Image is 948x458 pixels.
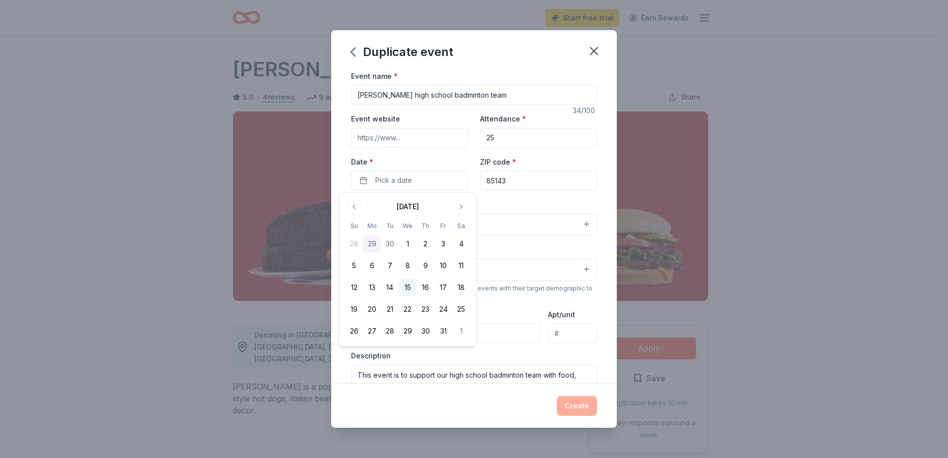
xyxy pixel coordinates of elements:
[434,235,452,253] button: 3
[351,114,400,124] label: Event website
[480,114,526,124] label: Attendance
[434,300,452,318] button: 24
[452,322,470,340] button: 1
[434,257,452,275] button: 10
[399,221,416,231] th: Wednesday
[416,300,434,318] button: 23
[452,279,470,296] button: 18
[363,279,381,296] button: 13
[363,257,381,275] button: 6
[548,323,597,343] input: #
[351,171,468,190] button: Pick a date
[345,300,363,318] button: 19
[452,235,470,253] button: 4
[345,257,363,275] button: 5
[345,279,363,296] button: 12
[363,235,381,253] button: 29
[399,279,416,296] button: 15
[351,128,468,148] input: https://www...
[480,157,516,167] label: ZIP code
[397,201,419,213] div: [DATE]
[351,351,391,361] label: Description
[351,157,468,167] label: Date
[452,257,470,275] button: 11
[363,300,381,318] button: 20
[454,200,468,214] button: Go to next month
[416,257,434,275] button: 9
[375,174,412,186] span: Pick a date
[416,322,434,340] button: 30
[399,257,416,275] button: 8
[416,221,434,231] th: Thursday
[347,200,361,214] button: Go to previous month
[480,128,597,148] input: 20
[351,44,453,60] div: Duplicate event
[381,322,399,340] button: 28
[351,71,398,81] label: Event name
[381,279,399,296] button: 14
[434,221,452,231] th: Friday
[381,300,399,318] button: 21
[345,322,363,340] button: 26
[399,300,416,318] button: 22
[399,235,416,253] button: 1
[452,300,470,318] button: 25
[345,221,363,231] th: Sunday
[381,235,399,253] button: 30
[381,257,399,275] button: 7
[434,279,452,296] button: 17
[381,221,399,231] th: Tuesday
[416,235,434,253] button: 2
[351,85,597,105] input: Spring Fundraiser
[452,221,470,231] th: Saturday
[363,322,381,340] button: 27
[548,310,575,320] label: Apt/unit
[434,322,452,340] button: 31
[573,105,597,116] div: 34 /100
[351,365,597,409] textarea: This event is to support our high school badminton team with food, drinks and snacks for their aw...
[363,221,381,231] th: Monday
[416,279,434,296] button: 16
[399,322,416,340] button: 29
[480,171,597,190] input: 12345 (U.S. only)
